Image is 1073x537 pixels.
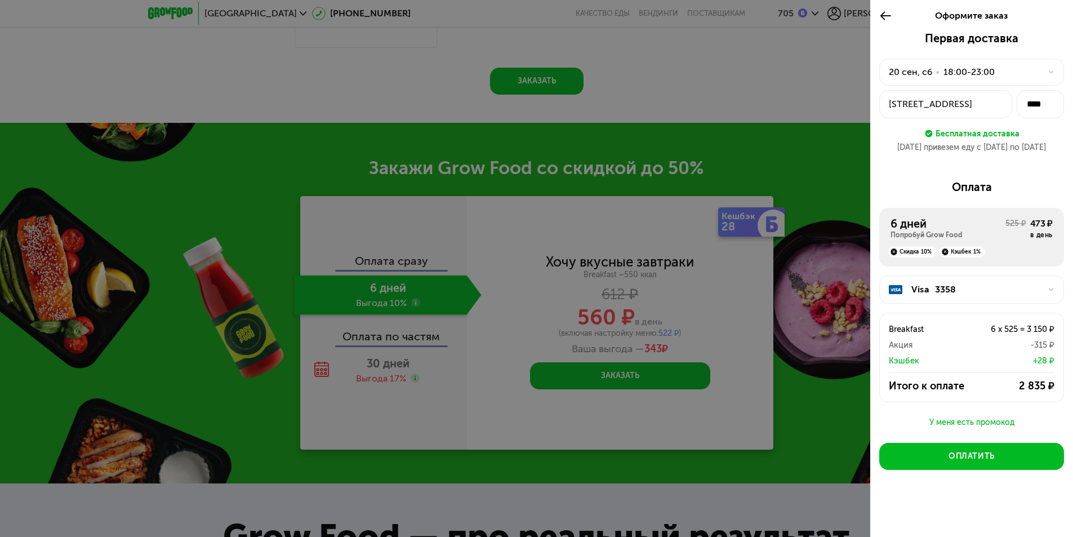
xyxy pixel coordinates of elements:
[911,283,929,296] div: Visa
[936,65,940,79] div: •
[879,180,1064,194] div: Оплата
[879,443,1064,470] button: Оплатить
[955,322,1054,336] div: 6 x 525 = 3 150 ₽
[935,283,956,296] div: 3358
[889,322,955,336] div: Breakfast
[935,10,1008,21] span: Оформите заказ
[889,97,1003,111] div: [STREET_ADDRESS]
[940,246,985,258] div: Кэшбек 1%
[889,379,980,393] div: Итого к оплате
[888,246,936,258] div: Скидка 10%
[891,217,1005,230] div: 6 дней
[1005,218,1026,239] div: 525 ₽
[891,230,1005,239] div: Попробуй Grow Food
[1030,230,1053,239] div: в день
[879,90,1012,118] button: [STREET_ADDRESS]
[879,416,1064,429] button: У меня есть промокод
[879,142,1064,153] div: [DATE] привезем еду с [DATE] по [DATE]
[955,338,1054,352] div: -315 ₽
[889,338,955,352] div: Акция
[980,379,1054,393] div: 2 835 ₽
[1030,217,1053,230] div: 473 ₽
[889,354,955,367] div: Кэшбек
[936,127,1019,140] div: Бесплатная доставка
[943,65,995,79] div: 18:00-23:00
[955,354,1054,367] div: +28 ₽
[879,32,1064,45] div: Первая доставка
[949,451,995,462] div: Оплатить
[889,65,932,79] div: 20 сен, сб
